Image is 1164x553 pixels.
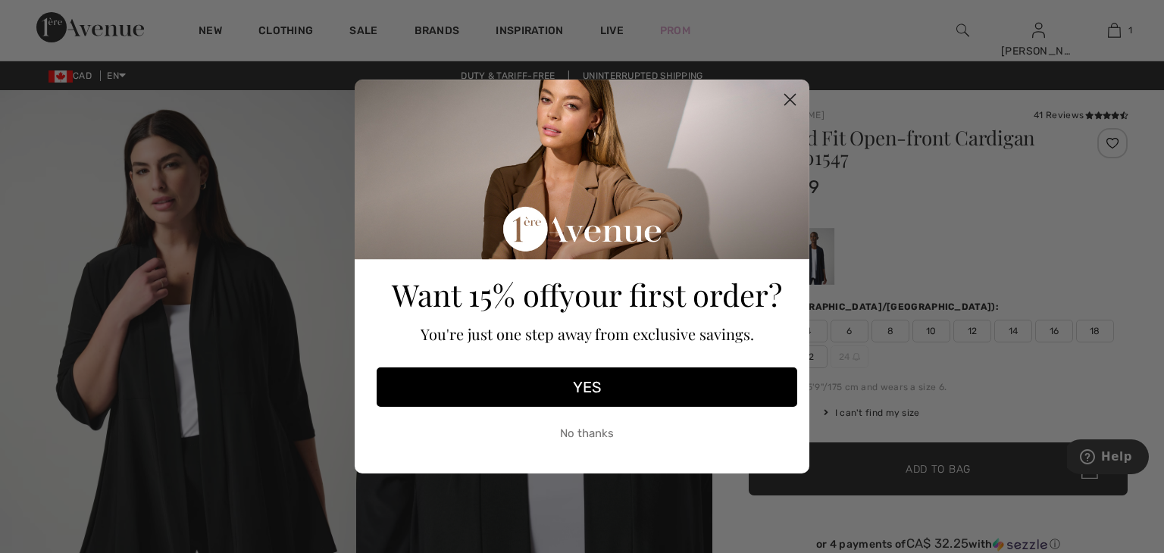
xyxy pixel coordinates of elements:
[392,274,559,314] span: Want 15% off
[777,86,803,113] button: Close dialog
[377,367,797,407] button: YES
[34,11,65,24] span: Help
[559,274,782,314] span: your first order?
[421,323,754,344] span: You're just one step away from exclusive savings.
[377,414,797,452] button: No thanks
